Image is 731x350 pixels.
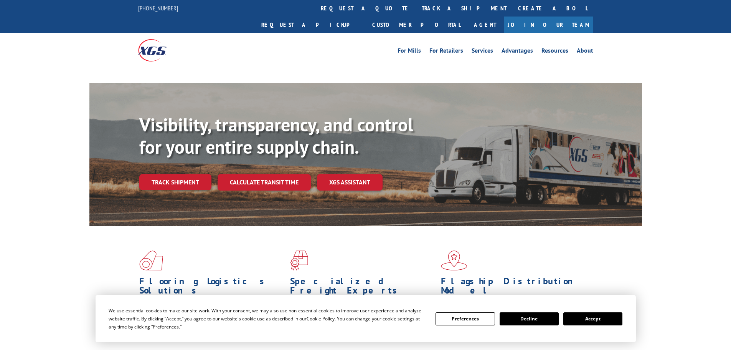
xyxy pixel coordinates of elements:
[139,174,211,190] a: Track shipment
[436,312,495,325] button: Preferences
[290,250,308,270] img: xgs-icon-focused-on-flooring-red
[96,295,636,342] div: Cookie Consent Prompt
[472,48,493,56] a: Services
[366,17,466,33] a: Customer Portal
[139,250,163,270] img: xgs-icon-total-supply-chain-intelligence-red
[504,17,593,33] a: Join Our Team
[441,250,467,270] img: xgs-icon-flagship-distribution-model-red
[109,307,426,331] div: We use essential cookies to make our site work. With your consent, we may also use non-essential ...
[153,323,179,330] span: Preferences
[398,48,421,56] a: For Mills
[466,17,504,33] a: Agent
[541,48,568,56] a: Resources
[138,4,178,12] a: [PHONE_NUMBER]
[307,315,335,322] span: Cookie Policy
[577,48,593,56] a: About
[218,174,311,191] a: Calculate transit time
[317,174,383,191] a: XGS ASSISTANT
[563,312,622,325] button: Accept
[256,17,366,33] a: Request a pickup
[500,312,559,325] button: Decline
[429,48,463,56] a: For Retailers
[502,48,533,56] a: Advantages
[441,277,586,299] h1: Flagship Distribution Model
[290,277,435,299] h1: Specialized Freight Experts
[139,277,284,299] h1: Flooring Logistics Solutions
[139,113,413,159] b: Visibility, transparency, and control for your entire supply chain.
